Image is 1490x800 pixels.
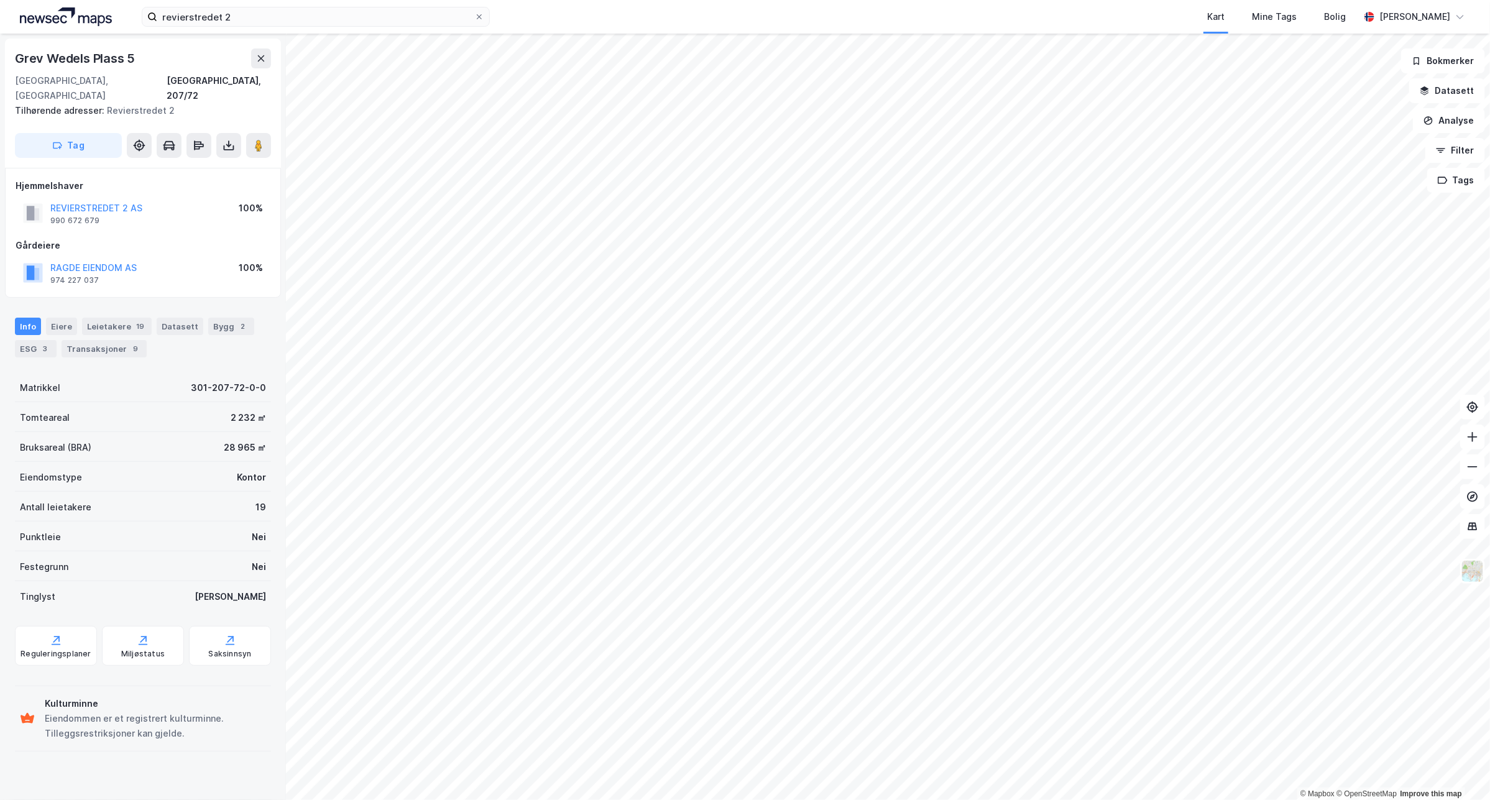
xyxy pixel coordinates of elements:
[255,500,266,515] div: 19
[20,440,91,455] div: Bruksareal (BRA)
[15,105,107,116] span: Tilhørende adresser:
[1413,108,1485,133] button: Analyse
[157,318,203,335] div: Datasett
[224,440,266,455] div: 28 965 ㎡
[121,649,165,659] div: Miljøstatus
[129,343,142,355] div: 9
[15,133,122,158] button: Tag
[252,530,266,545] div: Nei
[15,73,167,103] div: [GEOGRAPHIC_DATA], [GEOGRAPHIC_DATA]
[191,380,266,395] div: 301-207-72-0-0
[20,559,68,574] div: Festegrunn
[208,318,254,335] div: Bygg
[1401,48,1485,73] button: Bokmerker
[237,470,266,485] div: Kontor
[50,216,99,226] div: 990 672 679
[157,7,474,26] input: Søk på adresse, matrikkel, gårdeiere, leietakere eller personer
[1425,138,1485,163] button: Filter
[46,318,77,335] div: Eiere
[15,318,41,335] div: Info
[237,320,249,333] div: 2
[1379,9,1450,24] div: [PERSON_NAME]
[45,711,266,741] div: Eiendommen er et registrert kulturminne. Tilleggsrestriksjoner kan gjelde.
[1324,9,1346,24] div: Bolig
[39,343,52,355] div: 3
[1428,740,1490,800] div: Kontrollprogram for chat
[20,470,82,485] div: Eiendomstype
[20,410,70,425] div: Tomteareal
[1409,78,1485,103] button: Datasett
[15,103,261,118] div: Revierstredet 2
[1300,789,1335,798] a: Mapbox
[1207,9,1225,24] div: Kart
[1428,740,1490,800] iframe: Chat Widget
[209,649,252,659] div: Saksinnsyn
[20,7,112,26] img: logo.a4113a55bc3d86da70a041830d287a7e.svg
[167,73,271,103] div: [GEOGRAPHIC_DATA], 207/72
[20,530,61,545] div: Punktleie
[231,410,266,425] div: 2 232 ㎡
[239,260,263,275] div: 100%
[45,696,266,711] div: Kulturminne
[1400,789,1462,798] a: Improve this map
[20,380,60,395] div: Matrikkel
[134,320,147,333] div: 19
[252,559,266,574] div: Nei
[16,238,270,253] div: Gårdeiere
[20,500,91,515] div: Antall leietakere
[21,649,91,659] div: Reguleringsplaner
[1336,789,1397,798] a: OpenStreetMap
[239,201,263,216] div: 100%
[15,340,57,357] div: ESG
[1252,9,1297,24] div: Mine Tags
[16,178,270,193] div: Hjemmelshaver
[20,589,55,604] div: Tinglyst
[50,275,99,285] div: 974 227 037
[195,589,266,604] div: [PERSON_NAME]
[1427,168,1485,193] button: Tags
[82,318,152,335] div: Leietakere
[15,48,137,68] div: Grev Wedels Plass 5
[62,340,147,357] div: Transaksjoner
[1461,559,1484,583] img: Z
